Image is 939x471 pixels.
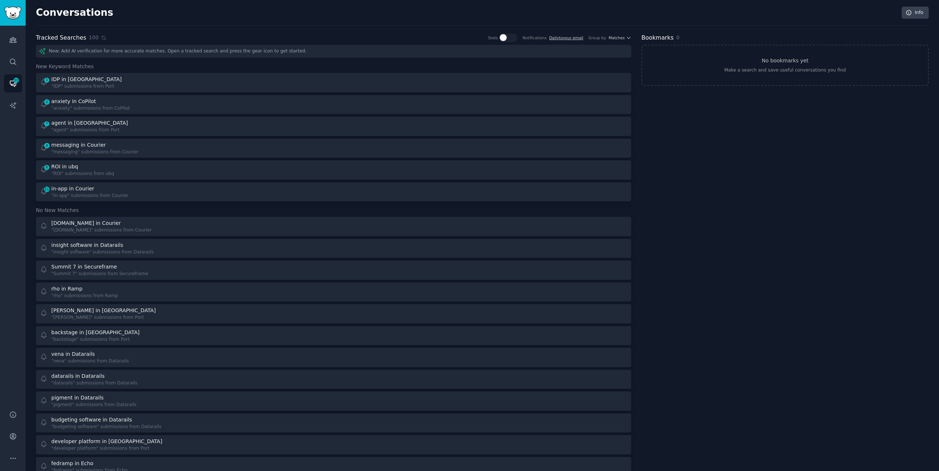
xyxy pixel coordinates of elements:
div: "anxiety" submissions from CoPilot [51,105,130,112]
span: No New Matches [36,207,79,214]
h2: Bookmarks [642,33,674,43]
div: "budgeting software" submissions from Datarails [51,424,161,430]
div: rho in Ramp [51,285,82,293]
div: "Summit 7" submissions from Secureframe [51,271,148,277]
div: messaging in Courier [51,141,106,149]
div: Summit 7 in Secureframe [51,263,117,271]
a: 1IDP in [GEOGRAPHIC_DATA]"IDP" submissions from Port [36,73,631,92]
span: 7 [44,121,50,126]
div: budgeting software in Datarails [51,416,132,424]
span: 0 [676,34,680,40]
div: IDP in [GEOGRAPHIC_DATA] [51,76,122,83]
span: 1 [44,77,50,83]
div: "developer platform" submissions from Port [51,445,163,452]
div: "backstage" submissions from Port [51,336,141,343]
span: 4 [44,143,50,148]
a: datarails in Datarails"datarails" submissions from Datarails [36,370,631,389]
a: No bookmarks yetMake a search and save useful conversations you find [642,45,929,86]
span: Matches [609,35,625,40]
a: 31 [4,74,22,92]
div: insight software in Datarails [51,241,123,249]
a: backstage in [GEOGRAPHIC_DATA]"backstage" submissions from Port [36,326,631,346]
div: pigment in Datarails [51,394,104,402]
a: [DOMAIN_NAME] in Courier"[DOMAIN_NAME]" submissions from Courier [36,217,631,236]
span: New Keyword Matches [36,63,94,70]
div: "insight software" submissions from Datarails [51,249,154,256]
div: fedramp in Echo [51,460,93,467]
a: developer platform in [GEOGRAPHIC_DATA]"developer platform" submissions from Port [36,435,631,454]
div: "in-app" submissions from Courier [51,193,128,199]
a: rho in Ramp"rho" submissions from Ramp [36,282,631,302]
div: agent in [GEOGRAPHIC_DATA] [51,119,128,127]
div: Stats [488,35,498,40]
button: Matches [609,35,631,40]
span: 31 [13,78,19,83]
span: 6 [44,165,50,170]
a: insight software in Datarails"insight software" submissions from Datarails [36,239,631,258]
h3: No bookmarks yet [762,57,809,65]
span: 100 [89,34,99,41]
a: Summit 7 in Secureframe"Summit 7" submissions from Secureframe [36,260,631,280]
a: pigment in Datarails"pigment" submissions from Datarails [36,391,631,411]
span: 11 [44,187,50,192]
a: Info [902,7,929,19]
a: 7agent in [GEOGRAPHIC_DATA]"agent" submissions from Port [36,117,631,136]
a: 4messaging in Courier"messaging" submissions from Courier [36,139,631,158]
div: "agent" submissions from Port [51,127,129,134]
div: vena in Datarails [51,350,95,358]
div: New: Add AI verification for more accurate matches. Open a tracked search and press the gear icon... [36,45,631,58]
div: "[DOMAIN_NAME]" submissions from Courier [51,227,152,234]
a: vena in Datarails"vena" submissions from Datarails [36,348,631,367]
a: 2anxiety in CoPilot"anxiety" submissions from CoPilot [36,95,631,114]
div: datarails in Datarails [51,372,104,380]
div: anxiety in CoPilot [51,98,96,105]
div: "pigment" submissions from Datarails [51,402,137,408]
a: budgeting software in Datarails"budgeting software" submissions from Datarails [36,413,631,433]
div: "datarails" submissions from Datarails [51,380,137,387]
span: 2 [44,99,50,105]
div: Make a search and save useful conversations you find [724,67,846,74]
div: "vena" submissions from Datarails [51,358,129,365]
h2: Tracked Searches [36,33,86,43]
a: 6ROI in ubq"ROI" submissions from ubq [36,160,631,180]
div: [DOMAIN_NAME] in Courier [51,219,121,227]
div: Notifications [522,35,547,40]
div: "messaging" submissions from Courier [51,149,138,156]
a: Dailytoyour email [549,36,583,40]
h2: Conversations [36,7,113,19]
div: "IDP" submissions from Port [51,83,123,90]
div: backstage in [GEOGRAPHIC_DATA] [51,329,140,336]
img: GummySearch logo [4,7,21,19]
div: ROI in ubq [51,163,78,171]
div: in-app in Courier [51,185,94,193]
div: [PERSON_NAME] in [GEOGRAPHIC_DATA] [51,307,156,314]
div: "[PERSON_NAME]" submissions from Port [51,314,157,321]
div: "ROI" submissions from ubq [51,171,114,177]
div: Group by [588,35,606,40]
div: developer platform in [GEOGRAPHIC_DATA] [51,438,162,445]
div: "rho" submissions from Ramp [51,293,118,299]
a: 11in-app in Courier"in-app" submissions from Courier [36,182,631,202]
a: [PERSON_NAME] in [GEOGRAPHIC_DATA]"[PERSON_NAME]" submissions from Port [36,304,631,324]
